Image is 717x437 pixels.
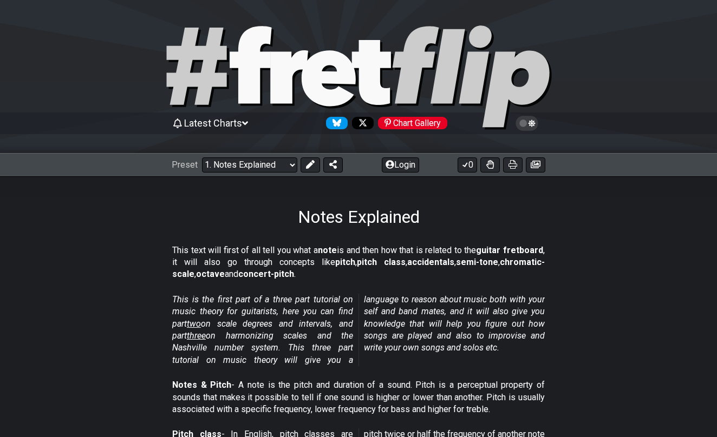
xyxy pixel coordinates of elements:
[456,257,498,267] strong: semi-tone
[184,117,242,129] span: Latest Charts
[172,160,198,170] span: Preset
[521,118,533,128] span: Toggle light / dark theme
[348,117,374,129] a: Follow #fretflip at X
[503,157,523,173] button: Print
[238,269,294,279] strong: concert-pitch
[187,330,206,341] span: three
[335,257,355,267] strong: pitch
[476,245,543,255] strong: guitar fretboard
[202,157,297,173] select: Preset
[378,117,447,129] div: Chart Gallery
[172,244,545,281] p: This text will first of all tell you what a is and then how that is related to the , it will also...
[187,319,201,329] span: two
[196,269,225,279] strong: octave
[298,207,420,227] h1: Notes Explained
[323,157,343,173] button: Share Preset
[407,257,454,267] strong: accidentals
[526,157,545,173] button: Create image
[322,117,348,129] a: Follow #fretflip at Bluesky
[172,379,545,415] p: - A note is the pitch and duration of a sound. Pitch is a perceptual property of sounds that make...
[318,245,337,255] strong: note
[374,117,447,129] a: #fretflip at Pinterest
[480,157,500,173] button: Toggle Dexterity for all fretkits
[382,157,419,173] button: Login
[172,294,545,365] em: This is the first part of a three part tutorial on music theory for guitarists, here you can find...
[458,157,477,173] button: 0
[357,257,406,267] strong: pitch class
[301,157,320,173] button: Edit Preset
[172,380,231,390] strong: Notes & Pitch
